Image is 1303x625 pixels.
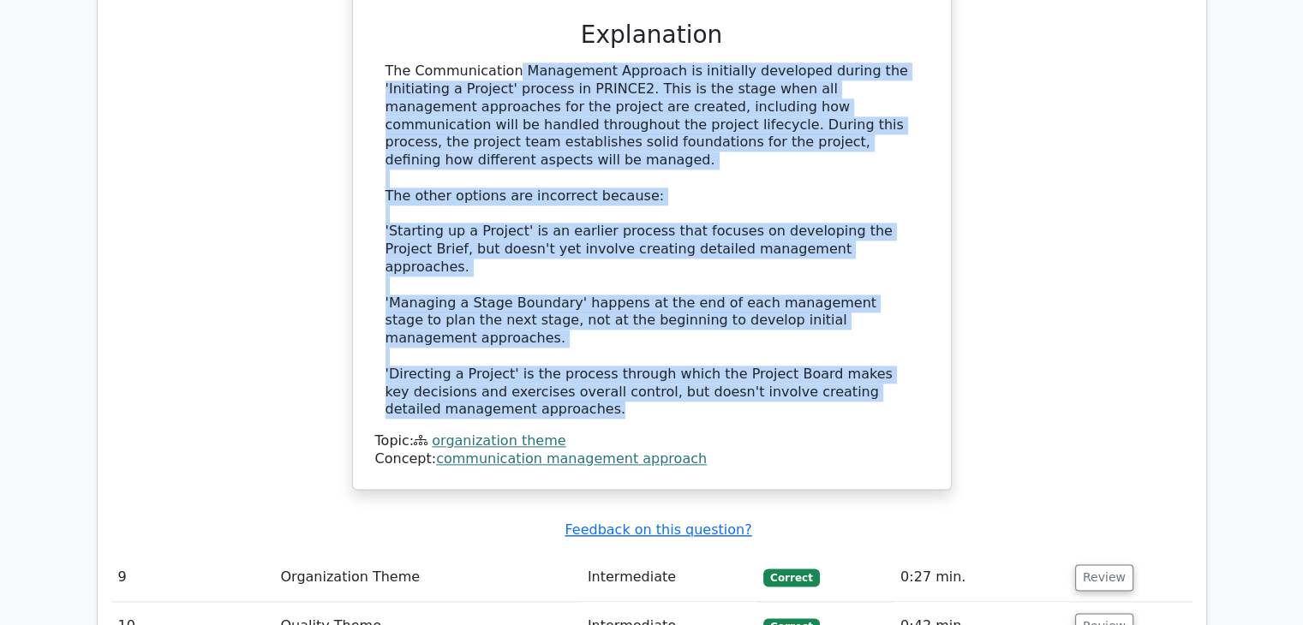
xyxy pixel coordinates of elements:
td: Organization Theme [273,553,580,602]
h3: Explanation [386,21,918,50]
div: Topic: [375,432,929,450]
div: Concept: [375,450,929,468]
span: Correct [763,568,819,586]
div: The Communication Management Approach is initially developed during the 'Initiating a Project' pr... [386,62,918,419]
a: Feedback on this question? [565,521,751,538]
td: 0:27 min. [894,553,1068,602]
a: communication management approach [436,450,707,467]
td: 9 [111,553,274,602]
button: Review [1075,564,1133,591]
a: organization theme [432,432,565,449]
td: Intermediate [581,553,756,602]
